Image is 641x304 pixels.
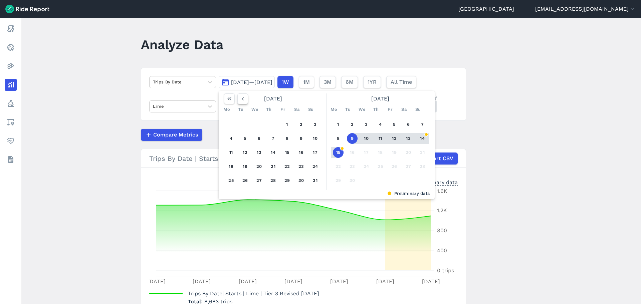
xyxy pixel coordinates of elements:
[268,161,278,172] button: 21
[310,133,320,144] button: 10
[415,179,458,186] div: Preliminary data
[361,133,372,144] button: 10
[389,147,400,158] button: 19
[363,76,381,88] button: 1YR
[5,23,17,35] a: Report
[371,104,381,115] div: Th
[226,175,236,186] button: 25
[221,93,325,104] div: [DATE]
[240,147,250,158] button: 12
[417,133,428,144] button: 14
[341,76,358,88] button: 6M
[391,78,412,86] span: All Time
[296,119,306,130] button: 2
[403,147,414,158] button: 20
[5,135,17,147] a: Health
[361,147,372,158] button: 17
[437,207,447,214] tspan: 1.2K
[458,5,514,13] a: [GEOGRAPHIC_DATA]
[5,116,17,128] a: Areas
[403,119,414,130] button: 6
[254,147,264,158] button: 13
[284,278,302,285] tspan: [DATE]
[141,129,202,141] button: Compare Metrics
[5,60,17,72] a: Heatmaps
[347,119,358,130] button: 2
[277,76,293,88] button: 1W
[361,119,372,130] button: 3
[268,147,278,158] button: 14
[347,147,358,158] button: 16
[239,278,257,285] tspan: [DATE]
[277,104,288,115] div: Fr
[219,76,275,88] button: [DATE]—[DATE]
[437,267,454,274] tspan: 0 trips
[226,147,236,158] button: 11
[188,290,319,297] span: | Starts | Lime | Tier 3 Revised [DATE]
[417,147,428,158] button: 21
[319,76,336,88] button: 3M
[376,278,394,285] tspan: [DATE]
[268,133,278,144] button: 7
[5,5,49,13] img: Ride Report
[347,161,358,172] button: 23
[417,161,428,172] button: 28
[422,278,440,285] tspan: [DATE]
[310,147,320,158] button: 17
[282,175,292,186] button: 29
[282,78,289,86] span: 1W
[329,93,432,104] div: [DATE]
[357,104,367,115] div: We
[375,133,386,144] button: 11
[333,147,344,158] button: 15
[413,104,423,115] div: Su
[399,104,409,115] div: Sa
[221,104,232,115] div: Mo
[148,278,166,285] tspan: [DATE]
[231,79,272,85] span: [DATE]—[DATE]
[343,104,353,115] div: Tu
[296,147,306,158] button: 16
[282,147,292,158] button: 15
[346,78,354,86] span: 6M
[193,278,211,285] tspan: [DATE]
[249,104,260,115] div: We
[375,119,386,130] button: 4
[333,161,344,172] button: 22
[347,175,358,186] button: 30
[310,175,320,186] button: 31
[386,76,416,88] button: All Time
[235,104,246,115] div: Tu
[535,5,636,13] button: [EMAIL_ADDRESS][DOMAIN_NAME]
[437,247,447,254] tspan: 400
[310,161,320,172] button: 24
[403,133,414,144] button: 13
[224,190,430,197] div: Preliminary data
[385,104,395,115] div: Fr
[254,175,264,186] button: 27
[303,78,310,86] span: 1M
[333,119,344,130] button: 1
[282,119,292,130] button: 1
[5,154,17,166] a: Datasets
[389,161,400,172] button: 26
[375,147,386,158] button: 18
[347,133,358,144] button: 9
[226,161,236,172] button: 18
[329,104,339,115] div: Mo
[437,188,447,194] tspan: 1.6K
[310,119,320,130] button: 3
[5,97,17,109] a: Policy
[296,161,306,172] button: 23
[240,161,250,172] button: 19
[417,119,428,130] button: 7
[141,35,223,54] h1: Analyze Data
[254,133,264,144] button: 6
[333,175,344,186] button: 29
[5,79,17,91] a: Analyze
[188,288,222,297] span: Trips By Date
[240,175,250,186] button: 26
[389,133,400,144] button: 12
[263,104,274,115] div: Th
[299,76,314,88] button: 1M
